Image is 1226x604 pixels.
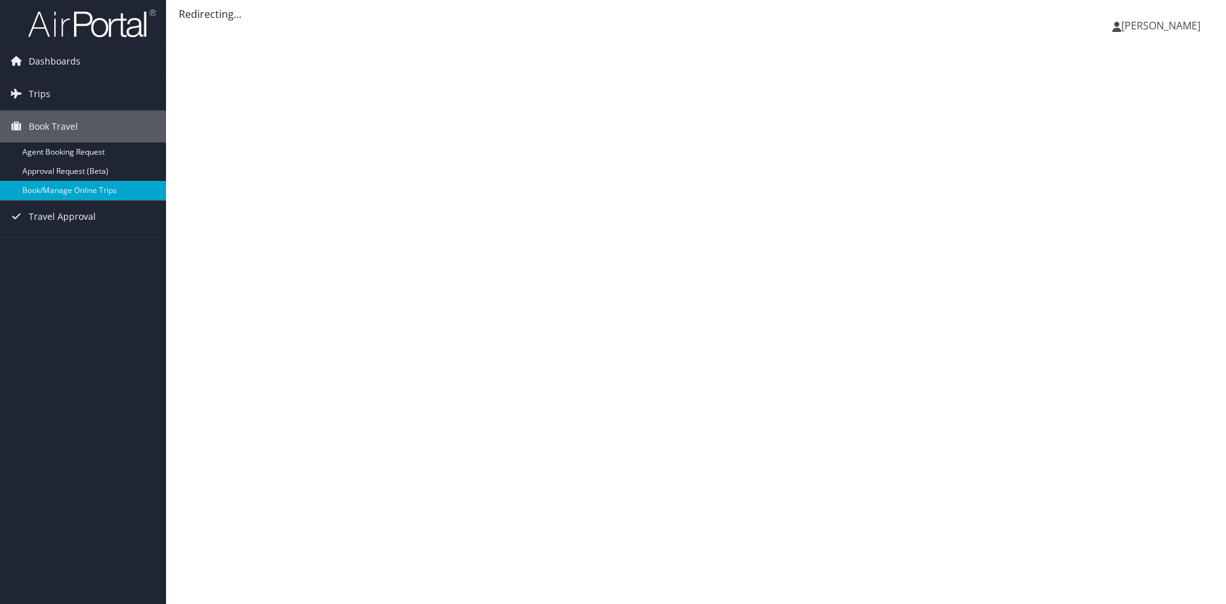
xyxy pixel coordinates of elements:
[29,111,78,143] span: Book Travel
[29,78,50,110] span: Trips
[29,201,96,233] span: Travel Approval
[1121,19,1200,33] span: [PERSON_NAME]
[1112,6,1213,45] a: [PERSON_NAME]
[29,45,80,77] span: Dashboards
[28,8,156,38] img: airportal-logo.png
[179,6,1213,22] div: Redirecting...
